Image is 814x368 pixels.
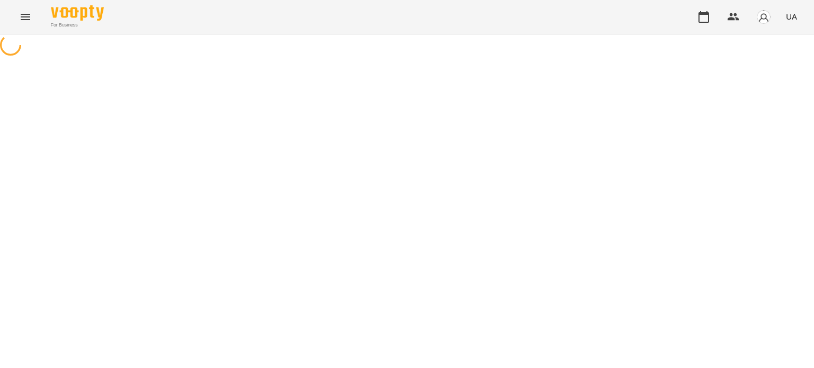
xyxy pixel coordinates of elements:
[13,4,38,30] button: Menu
[51,5,104,21] img: Voopty Logo
[786,11,797,22] span: UA
[51,22,104,29] span: For Business
[756,10,771,24] img: avatar_s.png
[782,7,801,26] button: UA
